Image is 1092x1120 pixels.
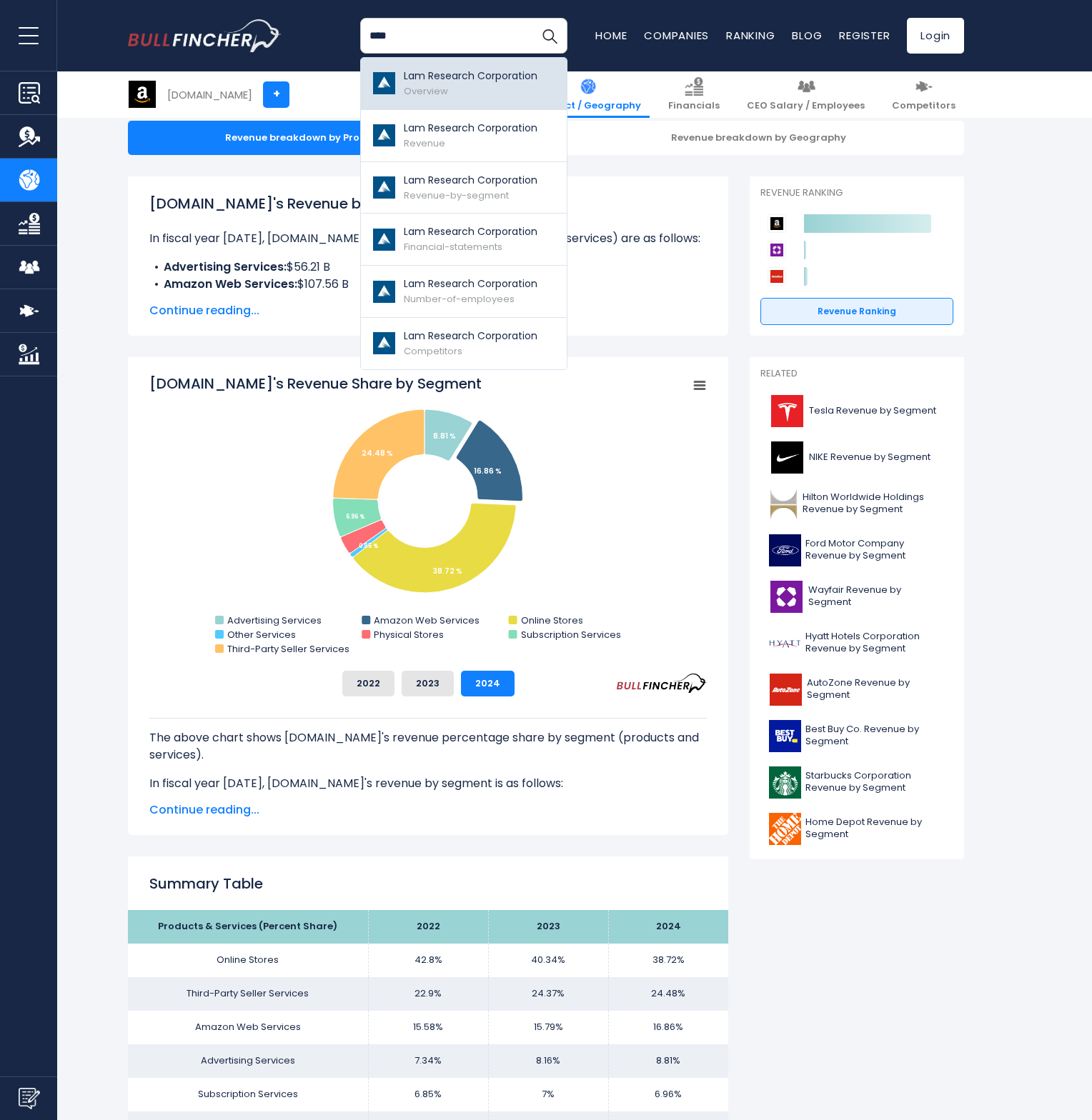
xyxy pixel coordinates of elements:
td: 22.9% [368,977,488,1011]
td: 8.16% [488,1044,608,1078]
span: Revenue-by-segment [404,189,509,202]
td: Amazon Web Services [128,1011,368,1044]
img: AutoZone competitors logo [768,267,786,286]
a: Lam Research Corporation Competitors [361,318,567,369]
img: Wayfair competitors logo [768,241,786,259]
tspan: 16.86 % [474,466,502,476]
a: Companies [644,28,709,43]
span: Continue reading... [149,302,707,319]
span: Competitors [892,100,955,112]
a: Tesla Revenue by Segment [760,391,953,431]
a: Best Buy Co. Revenue by Segment [760,716,953,756]
img: bullfincher logo [128,19,282,52]
tspan: [DOMAIN_NAME]'s Revenue Share by Segment [149,374,482,394]
b: Amazon Web Services: [164,276,297,292]
span: CEO Salary / Employees [747,100,865,112]
img: AMZN logo [129,81,156,108]
td: 16.86% [608,1011,728,1044]
p: Lam Research Corporation [404,329,537,344]
text: Online Stores [521,614,583,627]
p: In fiscal year [DATE], [DOMAIN_NAME]'s revenue by segment (products & services) are as follows: [149,230,707,247]
tspan: 8.81 % [433,431,456,441]
span: Financial-statements [404,240,502,254]
a: Go to homepage [128,19,282,52]
div: Revenue breakdown by Geography [553,121,964,155]
td: 15.58% [368,1011,488,1044]
td: 6.85% [368,1078,488,1111]
a: Product / Geography [527,71,650,118]
img: AZO logo [769,674,803,706]
a: AutoZone Revenue by Segment [760,670,953,709]
a: Register [839,28,890,43]
span: Starbucks Corporation Revenue by Segment [805,770,945,794]
text: Other Services [227,628,296,641]
td: 7.34% [368,1044,488,1078]
td: 6.96% [608,1078,728,1111]
a: Hilton Worldwide Holdings Revenue by Segment [760,484,953,524]
text: Subscription Services [521,628,621,641]
svg: Amazon.com's Revenue Share by Segment [149,374,707,659]
td: 38.72% [608,944,728,977]
td: 42.8% [368,944,488,977]
span: Number-of-employees [404,292,515,306]
span: Home Depot Revenue by Segment [805,816,945,841]
li: $56.21 B [149,259,707,276]
span: AutoZone Revenue by Segment [807,677,945,701]
a: Login [907,18,964,54]
a: NIKE Revenue by Segment [760,438,953,477]
a: Lam Research Corporation Financial-statements [361,214,567,266]
td: 15.79% [488,1011,608,1044]
a: Lam Research Corporation Revenue-by-segment [361,162,567,214]
th: 2023 [488,910,608,944]
h1: [DOMAIN_NAME]'s Revenue by Segment [149,193,707,214]
tspan: 6.96 % [346,513,364,521]
span: NIKE Revenue by Segment [809,451,930,464]
td: 40.34% [488,944,608,977]
img: HD logo [769,813,801,845]
a: Revenue Ranking [760,298,953,325]
span: Tesla Revenue by Segment [809,405,936,417]
button: 2023 [402,671,454,696]
p: The above chart shows [DOMAIN_NAME]'s revenue percentage share by segment (products and services). [149,729,707,764]
button: 2022 [342,671,394,696]
td: Advertising Services [128,1044,368,1078]
span: Continue reading... [149,801,707,819]
span: Revenue [404,136,445,150]
button: Search [532,18,567,54]
h2: Summary Table [149,873,707,894]
tspan: 0.85 % [359,542,378,550]
td: Subscription Services [128,1078,368,1111]
span: Product / Geography [535,100,641,112]
a: Financials [660,71,728,118]
a: Lam Research Corporation Number-of-employees [361,266,567,318]
div: [DOMAIN_NAME] [167,86,252,103]
td: 24.37% [488,977,608,1011]
img: HLT logo [769,488,798,520]
text: Advertising Services [227,614,322,627]
a: Home Depot Revenue by Segment [760,809,953,849]
tspan: 38.72 % [433,566,462,576]
span: Ford Motor Company Revenue by Segment [805,538,945,562]
img: BBY logo [769,720,801,752]
p: Related [760,368,953,380]
a: Ranking [726,28,775,43]
text: Physical Stores [374,628,444,641]
img: TSLA logo [769,395,805,427]
p: Lam Research Corporation [404,69,537,84]
img: W logo [769,581,804,613]
th: Products & Services (Percent Share) [128,910,368,944]
img: H logo [769,627,801,659]
td: Online Stores [128,944,368,977]
td: 8.81% [608,1044,728,1078]
th: 2022 [368,910,488,944]
a: Hyatt Hotels Corporation Revenue by Segment [760,624,953,663]
img: SBUX logo [769,766,801,799]
b: Advertising Services: [164,259,287,275]
th: 2024 [608,910,728,944]
img: F logo [769,534,801,566]
td: 7% [488,1078,608,1111]
a: Lam Research Corporation Revenue [361,110,567,162]
span: Best Buy Co. Revenue by Segment [805,724,945,748]
span: Competitors [404,344,462,358]
text: Amazon Web Services [374,614,480,627]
